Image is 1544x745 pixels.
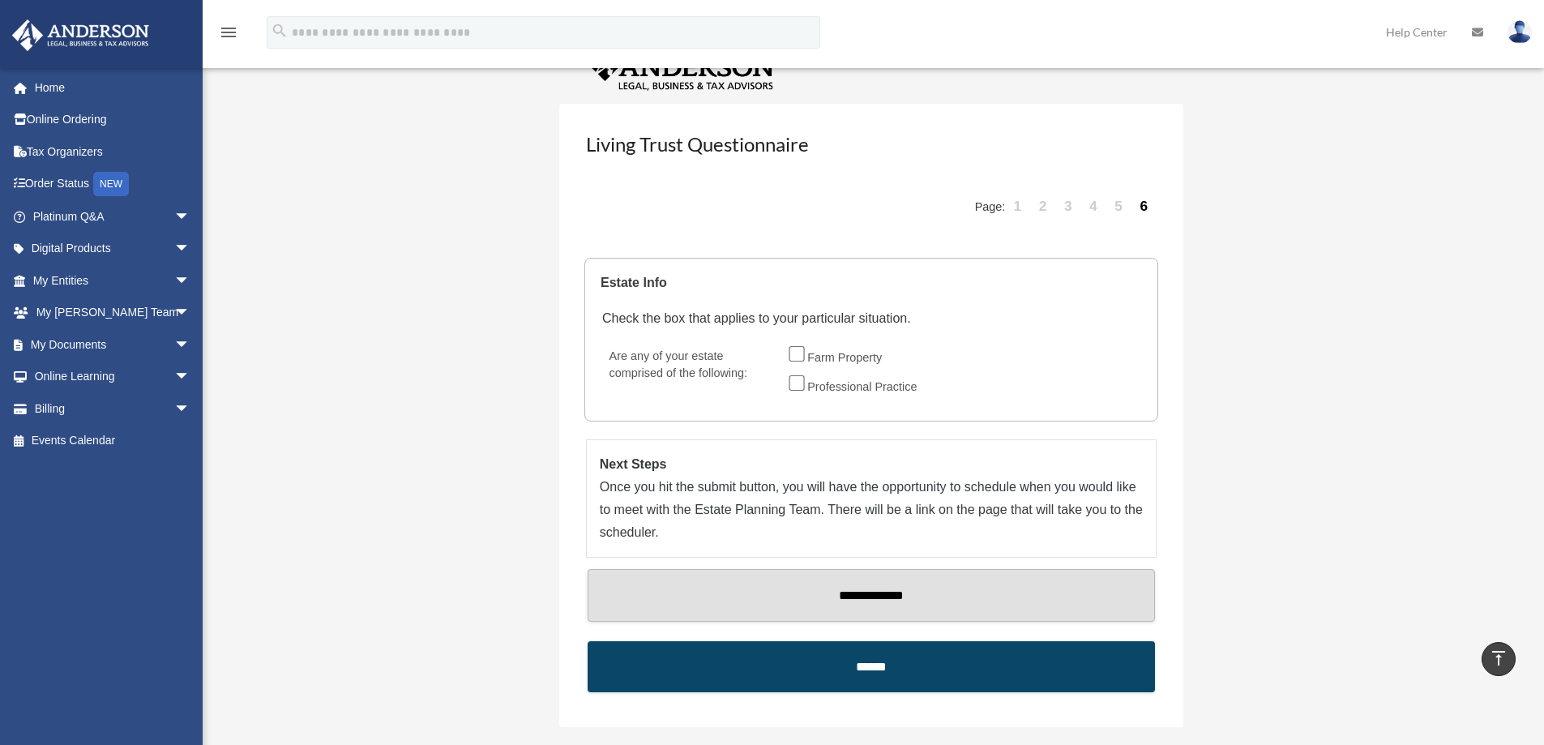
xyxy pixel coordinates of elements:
a: 4 [1082,182,1105,231]
a: My [PERSON_NAME] Teamarrow_drop_down [11,297,215,329]
span: arrow_drop_down [174,328,207,362]
a: My Documentsarrow_drop_down [11,328,215,361]
div: Estate Info [601,272,1136,294]
a: Events Calendar [11,425,215,457]
a: Platinum Q&Aarrow_drop_down [11,200,215,233]
a: 3 [1057,182,1080,231]
span: arrow_drop_down [174,361,207,394]
a: Order StatusNEW [11,168,215,201]
span: arrow_drop_down [174,264,207,298]
span: arrow_drop_down [174,392,207,426]
a: Billingarrow_drop_down [11,392,215,425]
label: Professional Practice [802,375,924,400]
a: 1 [1007,182,1029,231]
label: Farm Property [802,346,888,372]
span: Page: [975,200,1006,213]
i: vertical_align_top [1489,649,1508,668]
span: arrow_drop_down [174,233,207,266]
label: Are any of your estate comprised of the following: [602,346,777,404]
strong: Next Steps [600,457,667,471]
a: vertical_align_top [1482,642,1516,676]
span: arrow_drop_down [174,297,207,330]
p: Once you hit the submit button, you will have the opportunity to schedule when you would like to ... [600,476,1143,544]
div: NEW [93,172,129,196]
a: Tax Organizers [11,135,215,168]
i: search [271,22,289,40]
a: Online Ordering [11,104,215,136]
img: User Pic [1508,20,1532,44]
img: Anderson Advisors Platinum Portal [7,19,154,51]
span: arrow_drop_down [174,200,207,233]
a: 5 [1108,182,1131,231]
a: Digital Productsarrow_drop_down [11,233,215,265]
a: 6 [1133,182,1156,231]
a: menu [219,28,238,42]
i: menu [219,23,238,42]
a: Online Learningarrow_drop_down [11,361,215,393]
a: 2 [1032,182,1054,231]
a: Home [11,71,215,104]
a: My Entitiesarrow_drop_down [11,264,215,297]
h3: Living Trust Questionnaire [584,129,1158,169]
